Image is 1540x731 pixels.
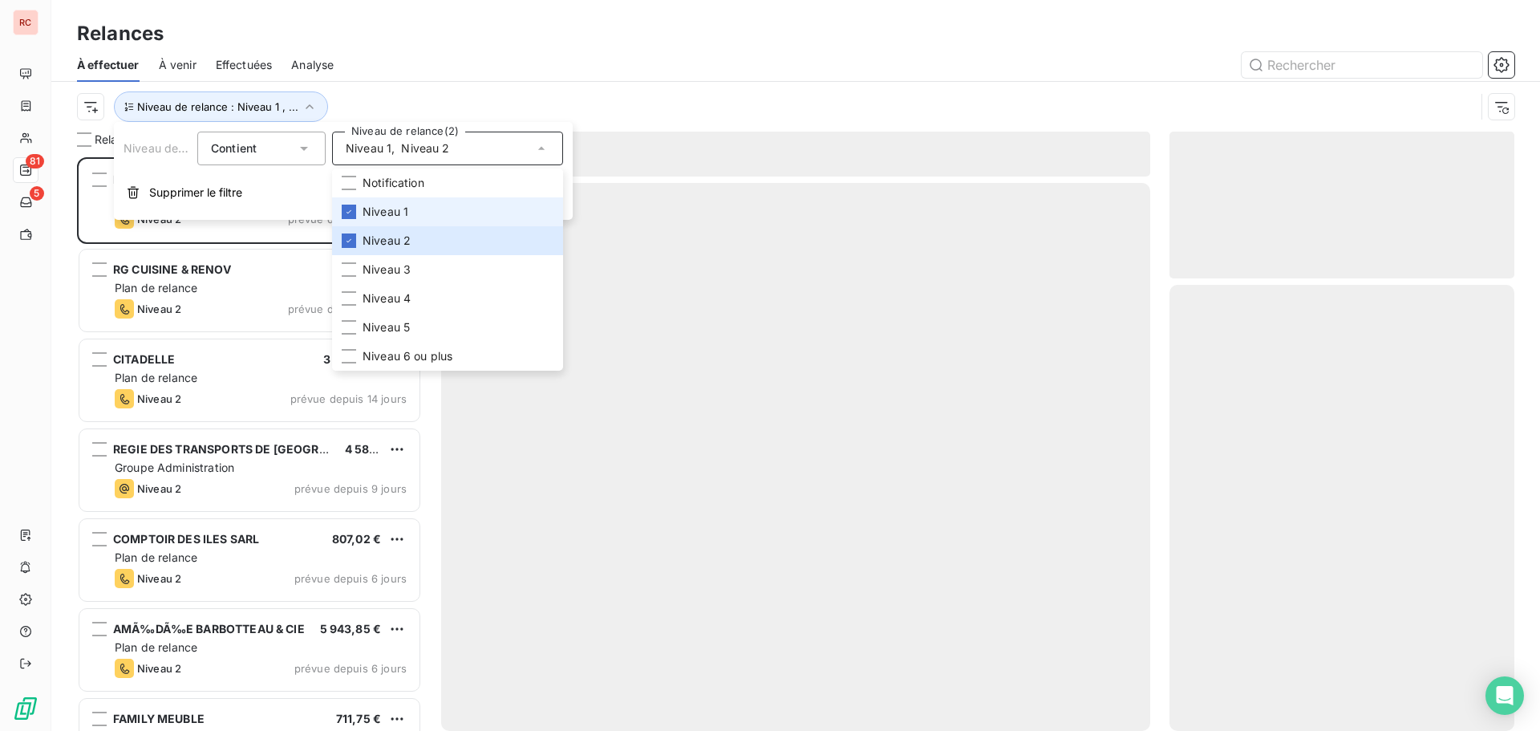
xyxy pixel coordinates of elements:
[113,173,324,186] span: ETABLISSEMENT FRANCAIS DU SANG
[137,100,298,113] span: Niveau de relance : Niveau 1 , ...
[363,175,424,191] span: Notification
[114,91,328,122] button: Niveau de relance : Niveau 1 , ...
[401,140,449,156] span: Niveau 2
[115,281,197,294] span: Plan de relance
[363,319,410,335] span: Niveau 5
[137,303,181,315] span: Niveau 2
[113,352,175,366] span: CITADELLE
[346,140,391,156] span: Niveau 1
[13,696,38,721] img: Logo LeanPay
[294,482,407,495] span: prévue depuis 9 jours
[149,185,242,201] span: Supprimer le filtre
[113,532,259,546] span: COMPTOIR DES ILES SARL
[345,442,403,456] span: 4 584,17 €
[113,262,231,276] span: RG CUISINE & RENOV
[291,57,334,73] span: Analyse
[363,348,452,364] span: Niveau 6 ou plus
[216,57,273,73] span: Effectuées
[26,154,44,169] span: 81
[320,622,382,636] span: 5 943,85 €
[363,204,408,220] span: Niveau 1
[1485,676,1524,715] div: Open Intercom Messenger
[115,461,234,474] span: Groupe Administration
[363,262,411,278] span: Niveau 3
[124,141,221,155] span: Niveau de relance
[363,233,411,249] span: Niveau 2
[211,141,257,155] span: Contient
[336,712,381,725] span: 711,75 €
[137,572,181,585] span: Niveau 2
[77,19,164,48] h3: Relances
[294,572,407,585] span: prévue depuis 6 jours
[115,550,197,564] span: Plan de relance
[294,662,407,675] span: prévue depuis 6 jours
[363,290,411,307] span: Niveau 4
[288,303,407,315] span: prévue depuis 22 jours
[290,392,407,405] span: prévue depuis 14 jours
[137,482,181,495] span: Niveau 2
[30,186,44,201] span: 5
[1242,52,1482,78] input: Rechercher
[114,175,573,210] button: Supprimer le filtre
[137,392,181,405] span: Niveau 2
[159,57,197,73] span: À venir
[113,442,457,456] span: REGIE DES TRANSPORTS DE [GEOGRAPHIC_DATA] (RTM) EPIC
[323,352,382,366] span: 3 001,07 €
[113,622,305,636] span: AMÃ‰DÃ‰E BARBOTTEAU & CIE
[115,640,197,654] span: Plan de relance
[391,140,395,156] span: ,
[77,157,422,731] div: grid
[137,662,181,675] span: Niveau 2
[113,712,205,725] span: FAMILY MEUBLE
[332,532,381,546] span: 807,02 €
[95,132,143,148] span: Relances
[13,10,38,35] div: RC
[115,371,197,384] span: Plan de relance
[77,57,140,73] span: À effectuer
